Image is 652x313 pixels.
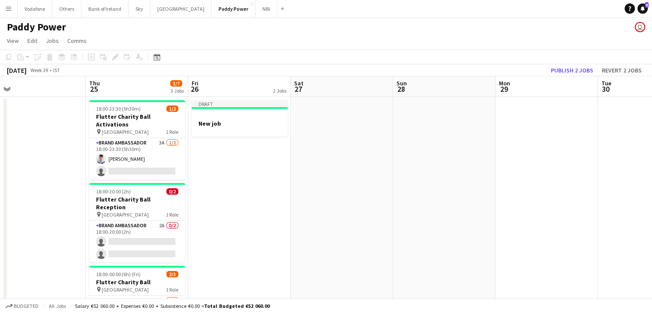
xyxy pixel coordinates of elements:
[89,100,185,180] app-job-card: 18:00-23:30 (5h30m)1/2Flutter Charity Ball Activations [GEOGRAPHIC_DATA]1 RoleBrand Ambassador3A1...
[24,35,41,46] a: Edit
[81,0,129,17] button: Bank of Ireland
[14,303,39,309] span: Budgeted
[102,129,149,135] span: [GEOGRAPHIC_DATA]
[171,87,184,94] div: 3 Jobs
[600,84,611,94] span: 30
[64,35,90,46] a: Comms
[7,21,66,33] h1: Paddy Power
[498,84,510,94] span: 29
[102,286,149,293] span: [GEOGRAPHIC_DATA]
[635,22,645,32] app-user-avatar: Katie Shovlin
[547,65,597,76] button: Publish 2 jobs
[166,211,178,218] span: 1 Role
[89,196,185,211] h3: Flutter Charity Ball Reception
[273,87,286,94] div: 2 Jobs
[192,100,288,137] app-job-card: DraftNew job
[499,79,510,87] span: Mon
[166,188,178,195] span: 0/2
[255,0,277,17] button: NBI
[166,286,178,293] span: 1 Role
[42,35,62,46] a: Jobs
[190,84,198,94] span: 26
[3,35,22,46] a: View
[397,79,407,87] span: Sun
[637,3,648,14] a: 8
[645,2,649,8] span: 8
[129,0,150,17] button: Sky
[96,188,131,195] span: 18:00-20:00 (2h)
[192,120,288,127] h3: New job
[598,65,645,76] button: Revert 2 jobs
[47,303,68,309] span: All jobs
[293,84,303,94] span: 27
[89,278,185,286] h3: Flutter Charity Ball
[89,79,100,87] span: Thu
[166,271,178,277] span: 2/3
[89,221,185,262] app-card-role: Brand Ambassador2A0/218:00-20:00 (2h)
[102,211,149,218] span: [GEOGRAPHIC_DATA]
[166,129,178,135] span: 1 Role
[601,79,611,87] span: Tue
[170,80,182,87] span: 3/7
[166,105,178,112] span: 1/2
[27,37,37,45] span: Edit
[4,301,40,311] button: Budgeted
[89,183,185,262] app-job-card: 18:00-20:00 (2h)0/2Flutter Charity Ball Reception [GEOGRAPHIC_DATA]1 RoleBrand Ambassador2A0/218:...
[75,303,270,309] div: Salary €52 060.00 + Expenses €0.00 + Subsistence €0.00 =
[52,0,81,17] button: Others
[89,138,185,180] app-card-role: Brand Ambassador3A1/218:00-23:30 (5h30m)[PERSON_NAME]
[67,37,87,45] span: Comms
[18,0,52,17] button: Vodafone
[96,271,141,277] span: 18:00-00:00 (6h) (Fri)
[7,66,27,75] div: [DATE]
[89,113,185,128] h3: Flutter Charity Ball Activations
[212,0,255,17] button: Paddy Power
[192,79,198,87] span: Fri
[46,37,59,45] span: Jobs
[395,84,407,94] span: 28
[28,67,50,73] span: Week 39
[96,105,141,112] span: 18:00-23:30 (5h30m)
[150,0,212,17] button: [GEOGRAPHIC_DATA]
[88,84,100,94] span: 25
[7,37,19,45] span: View
[53,67,60,73] div: IST
[294,79,303,87] span: Sat
[204,303,270,309] span: Total Budgeted €52 060.00
[192,100,288,107] div: Draft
